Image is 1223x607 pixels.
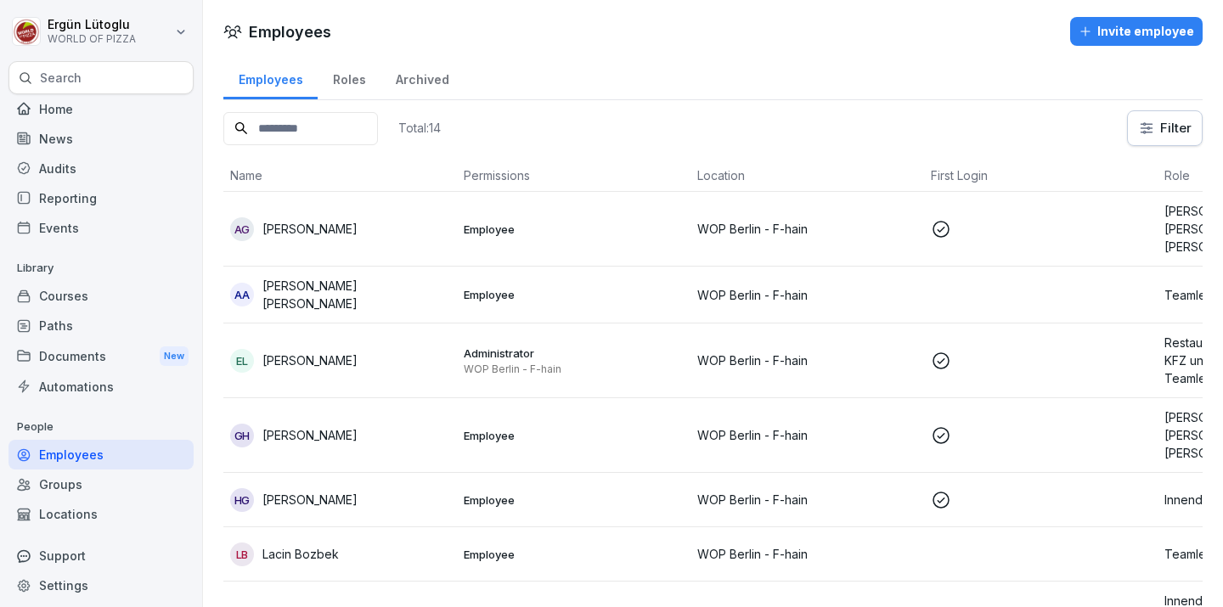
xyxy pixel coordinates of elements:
div: Support [8,541,194,570]
a: Roles [318,56,380,99]
a: Events [8,213,194,243]
p: People [8,413,194,441]
p: [PERSON_NAME] [262,351,358,369]
a: News [8,124,194,154]
p: Employee [464,428,684,443]
a: Paths [8,311,194,340]
a: Locations [8,499,194,529]
a: Automations [8,372,194,402]
a: Employees [223,56,318,99]
p: WORLD OF PIZZA [48,33,136,45]
p: WOP Berlin - F-hain [464,363,684,376]
div: New [160,346,189,366]
p: WOP Berlin - F-hain [697,545,917,563]
p: [PERSON_NAME] [262,220,358,238]
p: Administrator [464,346,684,361]
p: [PERSON_NAME] [262,491,358,509]
p: Library [8,255,194,282]
button: Filter [1128,111,1202,145]
div: Filter [1138,120,1192,137]
p: WOP Berlin - F-hain [697,491,917,509]
p: [PERSON_NAME] [262,426,358,444]
p: WOP Berlin - F-hain [697,351,917,369]
p: Employee [464,547,684,562]
div: LB [230,542,254,566]
p: [PERSON_NAME] [PERSON_NAME] [262,277,450,312]
th: Name [223,160,457,192]
h1: Employees [249,20,331,43]
div: GH [230,424,254,447]
p: Employee [464,492,684,508]
a: Reporting [8,183,194,213]
p: Ergün Lütoglu [48,18,136,32]
p: Employee [464,222,684,237]
p: WOP Berlin - F-hain [697,220,917,238]
p: Employee [464,287,684,302]
div: Documents [8,340,194,372]
a: Courses [8,281,194,311]
a: Employees [8,440,194,469]
div: AA [230,283,254,306]
p: WOP Berlin - F-hain [697,286,917,304]
button: Invite employee [1070,17,1203,46]
th: Location [690,160,924,192]
div: EL [230,349,254,373]
a: Archived [380,56,464,99]
p: Lacin Bozbek [262,545,339,563]
a: Home [8,94,194,124]
div: Invite employee [1079,22,1194,41]
a: Settings [8,570,194,600]
a: Groups [8,469,194,499]
div: AG [230,217,254,241]
a: Audits [8,154,194,183]
a: DocumentsNew [8,340,194,372]
div: HG [230,488,254,512]
p: Search [40,70,82,87]
th: First Login [924,160,1158,192]
p: Total: 14 [398,120,441,136]
p: WOP Berlin - F-hain [697,426,917,444]
th: Permissions [457,160,690,192]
